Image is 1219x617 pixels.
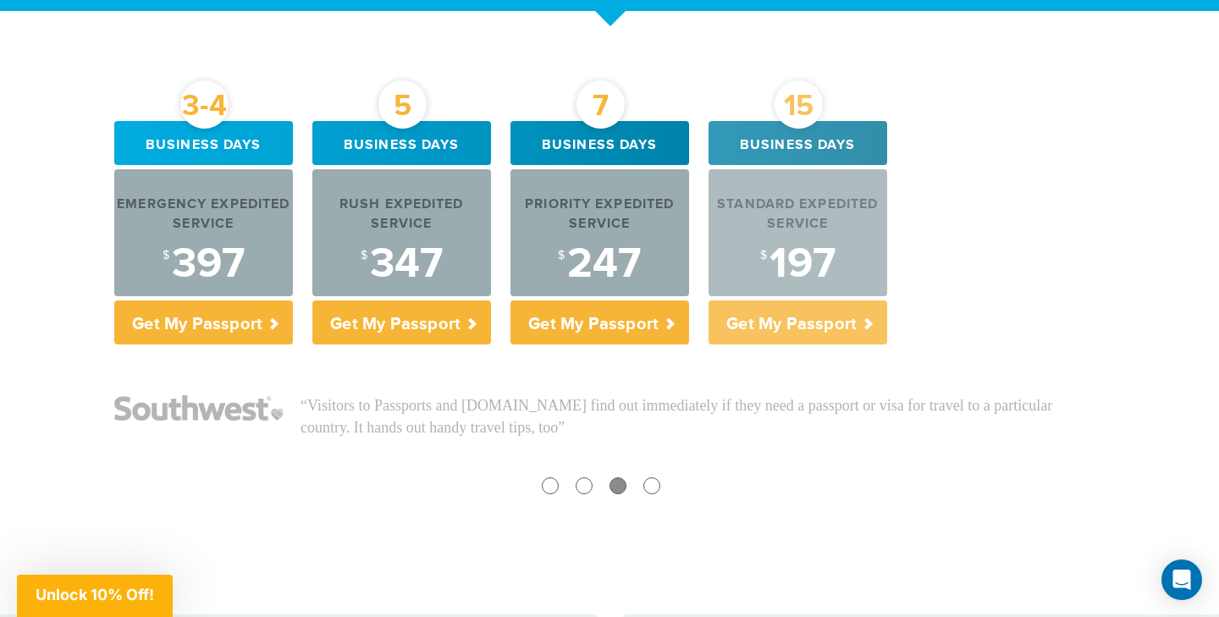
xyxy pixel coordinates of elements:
[114,196,293,234] div: Emergency Expedited Service
[361,249,367,262] sup: $
[510,121,689,165] div: Business days
[36,586,154,603] span: Unlock 10% Off!
[312,121,491,344] a: 5 Business days Rush Expedited Service $347 Get My Passport
[301,395,1105,438] p: “Visitors to Passports and [DOMAIN_NAME] find out immediately if they need a passport or visa for...
[378,80,427,129] div: 5
[760,249,767,262] sup: $
[312,243,491,285] div: 347
[510,196,689,234] div: Priority Expedited Service
[709,196,887,234] div: Standard Expedited Service
[312,121,491,165] div: Business days
[709,300,887,344] p: Get My Passport
[709,243,887,285] div: 197
[709,121,887,165] div: Business days
[114,121,293,165] div: Business days
[709,121,887,344] a: 15 Business days Standard Expedited Service $197 Get My Passport
[114,243,293,285] div: 397
[576,80,625,129] div: 7
[1161,559,1202,600] div: Open Intercom Messenger
[558,249,565,262] sup: $
[312,196,491,234] div: Rush Expedited Service
[114,300,293,344] p: Get My Passport
[510,243,689,285] div: 247
[312,300,491,344] p: Get My Passport
[17,575,173,617] div: Unlock 10% Off!
[180,80,229,129] div: 3-4
[775,80,823,129] div: 15
[114,121,293,344] a: 3-4 Business days Emergency Expedited Service $397 Get My Passport
[114,395,284,421] img: Southwest
[510,300,689,344] p: Get My Passport
[163,249,169,262] sup: $
[510,121,689,344] a: 7 Business days Priority Expedited Service $247 Get My Passport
